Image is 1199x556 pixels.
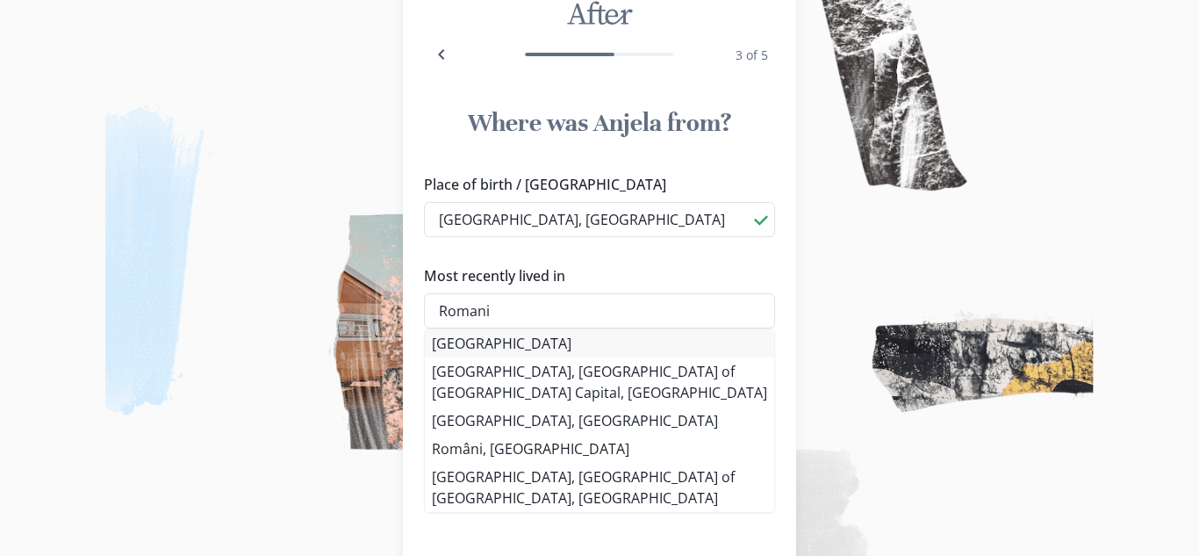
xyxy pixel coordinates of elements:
li: [GEOGRAPHIC_DATA], [GEOGRAPHIC_DATA] of [GEOGRAPHIC_DATA], [GEOGRAPHIC_DATA] [425,463,774,512]
li: [GEOGRAPHIC_DATA], [GEOGRAPHIC_DATA] [425,407,774,435]
button: Back [424,37,459,72]
li: [GEOGRAPHIC_DATA] [425,329,774,357]
h1: Where was Anjela from? [424,107,775,139]
label: Place of birth / [GEOGRAPHIC_DATA] [424,174,765,195]
label: Most recently lived in [424,265,765,286]
span: 3 of 5 [736,47,768,63]
li: [GEOGRAPHIC_DATA], [GEOGRAPHIC_DATA] of [GEOGRAPHIC_DATA] Capital, [GEOGRAPHIC_DATA] [425,357,774,407]
li: Români, [GEOGRAPHIC_DATA] [425,435,774,463]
